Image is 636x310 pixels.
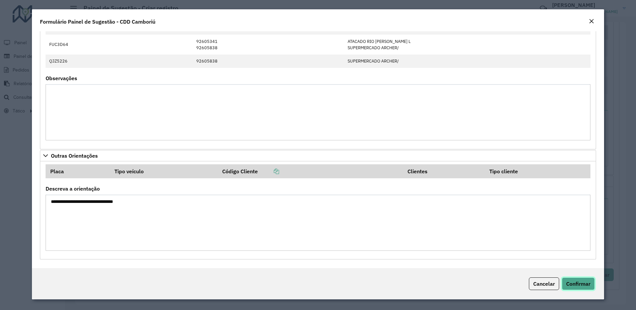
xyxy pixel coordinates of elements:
em: Fechar [589,19,594,24]
a: Copiar [258,168,279,175]
button: Confirmar [562,277,595,290]
th: Clientes [403,164,485,178]
th: Tipo veículo [110,164,218,178]
label: Descreva a orientação [46,185,100,193]
span: Confirmar [566,280,590,287]
td: FUC3D64 [46,35,105,54]
th: Placa [46,164,110,178]
td: ATACADO RIO [PERSON_NAME] L SUPERMERCADO ARCHER/ [344,35,504,54]
label: Observações [46,74,77,82]
span: Cancelar [533,280,555,287]
td: SUPERMERCADO ARCHER/ [344,55,504,68]
td: 92605341 92605838 [193,35,344,54]
td: QJZ5226 [46,55,105,68]
div: Pre-Roteirização AS / Orientações [40,4,596,149]
div: Outras Orientações [40,161,596,260]
td: 92605838 [193,55,344,68]
th: Tipo cliente [485,164,590,178]
th: Código Cliente [218,164,403,178]
span: Outras Orientações [51,153,98,158]
a: Outras Orientações [40,150,596,161]
button: Cancelar [529,277,559,290]
h4: Formulário Painel de Sugestão - CDD Camboriú [40,18,155,26]
button: Close [587,17,596,26]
